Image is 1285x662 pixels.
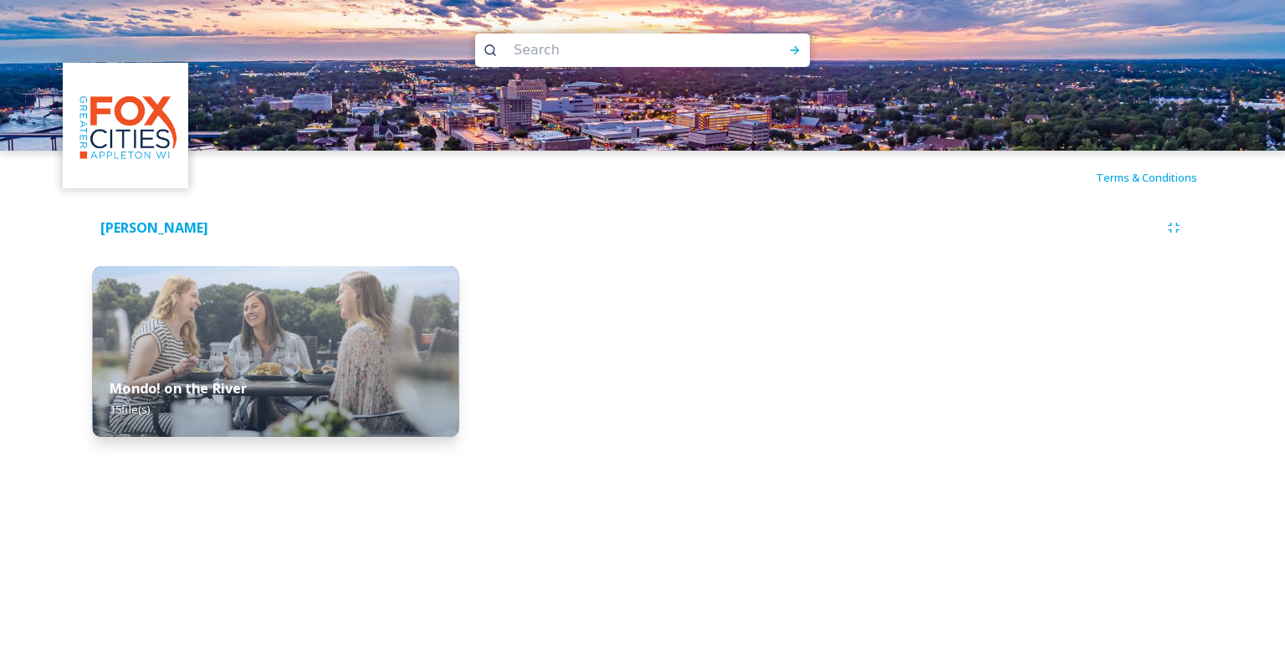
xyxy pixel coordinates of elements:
[1096,170,1197,185] span: Terms & Conditions
[93,266,458,437] img: 321a0ec7-fc5d-4568-8451-5876827028ea.jpg
[110,402,150,417] span: 15 file(s)
[100,218,208,237] strong: [PERSON_NAME]
[65,65,187,187] img: images.png
[110,379,247,398] strong: Mondo! on the River
[1096,167,1222,187] a: Terms & Conditions
[505,32,735,69] input: Search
